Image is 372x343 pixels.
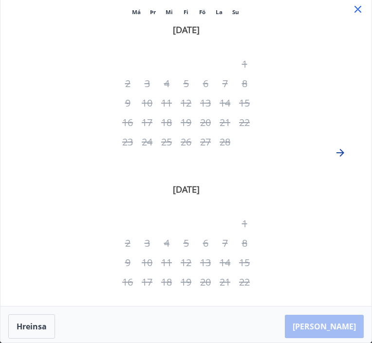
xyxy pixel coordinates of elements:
[137,93,157,113] td: Not available. þriðjudagur, 10. febrúar 2026
[157,253,176,272] td: Not available. miðvikudagur, 11. mars 2026
[137,234,157,253] td: Not available. þriðjudagur, 3. mars 2026
[176,113,196,132] td: Not available. fimmtudagur, 19. febrúar 2026
[166,8,173,16] small: Mi
[176,93,196,113] td: Not available. fimmtudagur, 12. febrúar 2026
[215,253,235,272] td: Not available. laugardagur, 14. mars 2026
[235,234,254,253] td: Not available. sunnudagur, 8. mars 2026
[118,93,137,113] td: Not available. mánudagur, 9. febrúar 2026
[232,8,239,16] small: Su
[173,183,200,195] strong: [DATE]
[137,132,157,152] td: Not available. þriðjudagur, 24. febrúar 2026
[215,74,235,93] td: Not available. laugardagur, 7. febrúar 2026
[215,234,235,253] td: Not available. laugardagur, 7. mars 2026
[235,214,254,234] td: Not available. sunnudagur, 1. mars 2026
[235,74,254,93] td: Not available. sunnudagur, 8. febrúar 2026
[176,253,196,272] td: Not available. fimmtudagur, 12. mars 2026
[176,74,196,93] td: Not available. fimmtudagur, 5. febrúar 2026
[157,74,176,93] td: Not available. miðvikudagur, 4. febrúar 2026
[235,253,254,272] td: Not available. sunnudagur, 15. mars 2026
[137,272,157,292] td: Not available. þriðjudagur, 17. mars 2026
[157,292,176,311] td: Not available. miðvikudagur, 25. mars 2026
[118,132,137,152] td: Not available. mánudagur, 23. febrúar 2026
[132,8,141,16] small: Má
[196,93,215,113] td: Not available. föstudagur, 13. febrúar 2026
[157,113,176,132] td: Not available. miðvikudagur, 18. febrúar 2026
[215,93,235,113] td: Not available. laugardagur, 14. febrúar 2026
[176,132,196,152] td: Not available. fimmtudagur, 26. febrúar 2026
[235,292,254,311] td: Not available. sunnudagur, 29. mars 2026
[118,74,137,93] td: Not available. mánudagur, 2. febrúar 2026
[235,272,254,292] td: Not available. sunnudagur, 22. mars 2026
[235,93,254,113] td: Not available. sunnudagur, 15. febrúar 2026
[196,132,215,152] td: Not available. föstudagur, 27. febrúar 2026
[184,8,188,16] small: Fi
[157,93,176,113] td: Not available. miðvikudagur, 11. febrúar 2026
[157,234,176,253] td: Not available. miðvikudagur, 4. mars 2026
[118,292,137,311] td: Not available. mánudagur, 23. mars 2026
[196,234,215,253] td: Not available. föstudagur, 6. mars 2026
[137,74,157,93] td: Not available. þriðjudagur, 3. febrúar 2026
[176,272,196,292] td: Not available. fimmtudagur, 19. mars 2026
[196,113,215,132] td: Not available. föstudagur, 20. febrúar 2026
[118,272,137,292] td: Not available. mánudagur, 16. mars 2026
[215,272,235,292] td: Not available. laugardagur, 21. mars 2026
[199,8,205,16] small: Fö
[137,292,157,311] td: Not available. þriðjudagur, 24. mars 2026
[157,132,176,152] td: Not available. miðvikudagur, 25. febrúar 2026
[173,24,200,36] strong: [DATE]
[215,113,235,132] td: Not available. laugardagur, 21. febrúar 2026
[150,8,156,16] small: Þr
[176,292,196,311] td: Not available. fimmtudagur, 26. mars 2026
[118,253,137,272] td: Not available. mánudagur, 9. mars 2026
[196,74,215,93] td: Not available. föstudagur, 6. febrúar 2026
[335,147,346,159] div: Move forward to switch to the next month.
[176,234,196,253] td: Not available. fimmtudagur, 5. mars 2026
[118,113,137,132] td: Not available. mánudagur, 16. febrúar 2026
[235,54,254,74] td: Not available. sunnudagur, 1. febrúar 2026
[215,132,235,152] td: Not available. laugardagur, 28. febrúar 2026
[137,113,157,132] td: Not available. þriðjudagur, 17. febrúar 2026
[8,314,55,339] button: Hreinsa
[216,8,223,16] small: La
[137,253,157,272] td: Not available. þriðjudagur, 10. mars 2026
[196,272,215,292] td: Not available. föstudagur, 20. mars 2026
[196,253,215,272] td: Not available. föstudagur, 13. mars 2026
[157,272,176,292] td: Not available. miðvikudagur, 18. mars 2026
[118,234,137,253] td: Not available. mánudagur, 2. mars 2026
[235,113,254,132] td: Not available. sunnudagur, 22. febrúar 2026
[215,292,235,311] td: Not available. laugardagur, 28. mars 2026
[196,292,215,311] td: Not available. föstudagur, 27. mars 2026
